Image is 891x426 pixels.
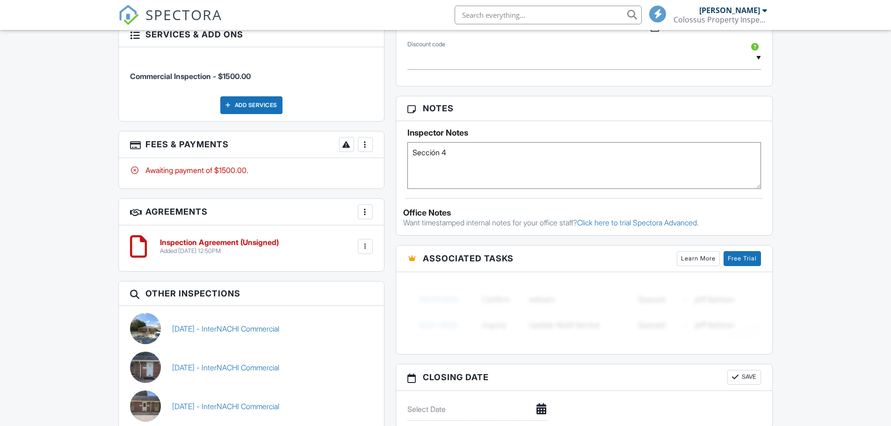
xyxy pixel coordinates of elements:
img: blurred-tasks-251b60f19c3f713f9215ee2a18cbf2105fc2d72fcd585247cf5e9ec0c957c1dd.png [407,279,761,345]
h6: Inspection Agreement (Unsigned) [160,238,279,247]
input: Select Date [407,398,548,421]
button: Save [727,370,761,385]
div: Awaiting payment of $1500.00. [130,165,373,175]
h3: Fees & Payments [119,131,384,158]
span: Associated Tasks [423,252,514,265]
div: Colossus Property Inspections, LLC [674,15,767,24]
span: Closing date [423,371,489,383]
a: Click here to trial Spectora Advanced. [577,218,699,227]
h3: Other Inspections [119,282,384,306]
input: Search everything... [455,6,642,24]
span: SPECTORA [145,5,222,24]
h3: Agreements [119,199,384,225]
a: Learn More [677,251,720,266]
a: [DATE] - InterNACHI Commercial [172,401,279,412]
div: Added [DATE] 12:50PM [160,247,279,255]
a: [DATE] - InterNACHI Commercial [172,362,279,373]
div: Office Notes [403,208,766,217]
h5: Inspector Notes [407,128,761,137]
a: Free Trial [724,251,761,266]
textarea: Sección 4 [407,142,761,189]
li: Service: Commercial Inspection [130,54,373,89]
img: The Best Home Inspection Software - Spectora [118,5,139,25]
a: [DATE] - InterNACHI Commercial [172,324,279,334]
a: Inspection Agreement (Unsigned) Added [DATE] 12:50PM [160,238,279,255]
p: Want timestamped internal notes for your office staff? [403,217,766,228]
label: Discount code [407,40,445,49]
h3: Notes [396,96,773,121]
div: [PERSON_NAME] [699,6,760,15]
h3: Services & Add ons [119,22,384,47]
span: Commercial Inspection - $1500.00 [130,72,251,81]
a: SPECTORA [118,13,222,32]
div: Add Services [220,96,283,114]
